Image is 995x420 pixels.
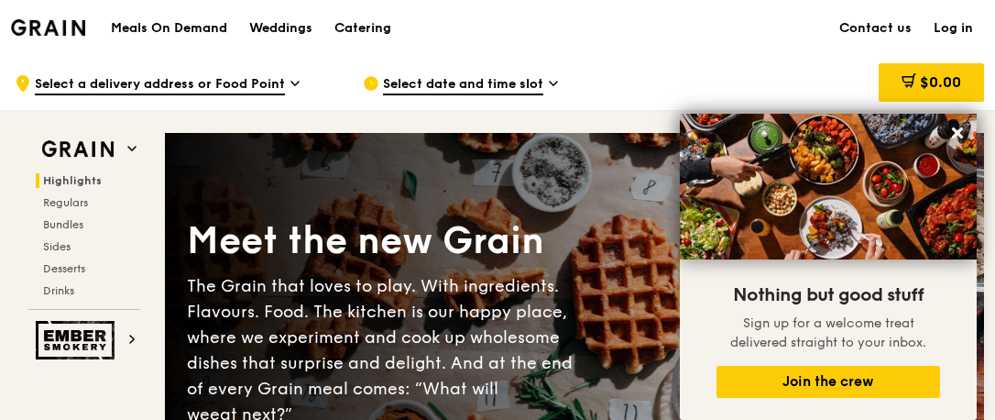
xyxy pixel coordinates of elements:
a: Weddings [238,1,323,56]
span: Select a delivery address or Food Point [35,75,285,95]
span: Desserts [43,262,85,275]
div: Meet the new Grain [187,216,574,266]
div: Catering [334,1,391,56]
a: Log in [923,1,984,56]
span: Sides [43,240,71,253]
a: Catering [323,1,402,56]
span: $0.00 [920,73,961,91]
button: Close [943,118,972,148]
span: Regulars [43,196,88,209]
a: Contact us [828,1,923,56]
h1: Meals On Demand [111,19,227,38]
img: Grain web logo [36,133,120,166]
span: Nothing but good stuff [733,284,924,306]
span: Sign up for a welcome treat delivered straight to your inbox. [730,315,926,350]
div: Weddings [249,1,312,56]
button: Join the crew [716,366,940,398]
span: Highlights [43,174,102,187]
img: Grain [11,19,85,36]
img: DSC07876-Edit02-Large.jpeg [680,114,977,260]
span: Select date and time slot [383,75,543,95]
img: Ember Smokery web logo [36,321,120,359]
span: Bundles [43,218,83,231]
span: Drinks [43,284,74,297]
